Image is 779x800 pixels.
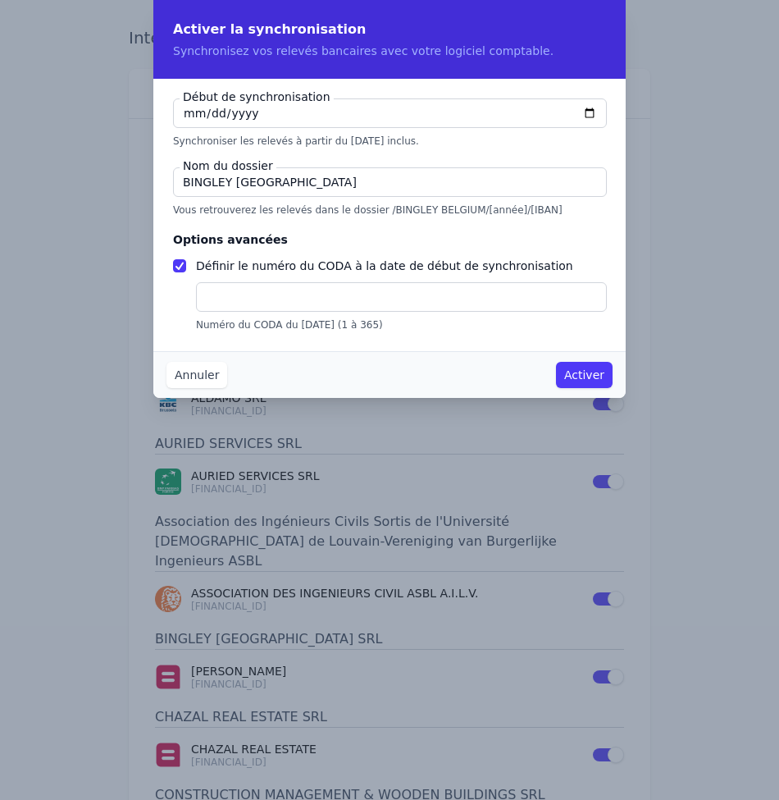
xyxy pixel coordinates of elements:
[173,135,606,148] p: Synchroniser les relevés à partir du [DATE] inclus.
[173,43,606,59] p: Synchronisez vos relevés bancaires avec votre logiciel comptable.
[173,203,606,217] p: Vous retrouverez les relevés dans le dossier /BINGLEY BELGIUM/[année]/[IBAN]
[173,230,288,249] legend: Options avancées
[196,318,606,331] p: Numéro du CODA du [DATE] (1 à 365)
[180,89,334,105] label: Début de synchronisation
[173,167,607,197] input: NOM SOCIETE
[180,158,276,174] label: Nom du dossier
[166,362,227,388] button: Annuler
[196,259,573,272] label: Définir le numéro du CODA à la date de début de synchronisation
[556,362,613,388] button: Activer
[173,20,606,39] h2: Activer la synchronisation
